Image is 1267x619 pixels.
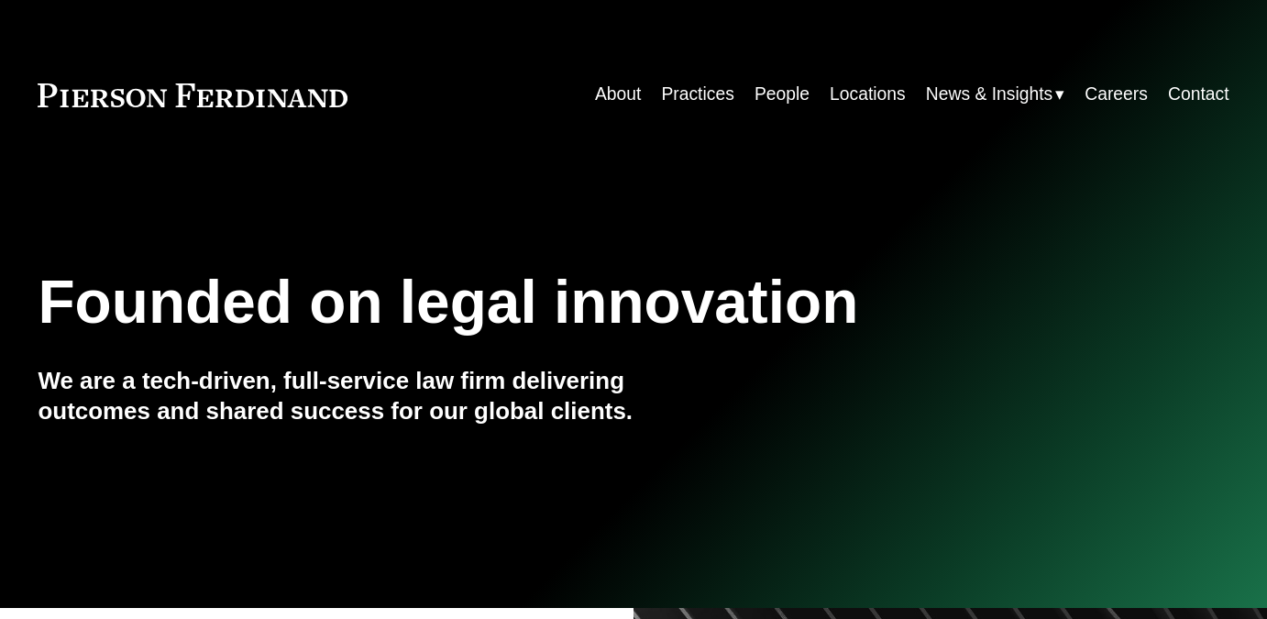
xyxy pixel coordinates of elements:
span: News & Insights [926,79,1052,111]
a: Practices [661,77,733,113]
h4: We are a tech-driven, full-service law firm delivering outcomes and shared success for our global... [38,366,633,426]
a: folder dropdown [926,77,1064,113]
a: Contact [1168,77,1229,113]
h1: Founded on legal innovation [38,268,1030,337]
a: Careers [1085,77,1148,113]
a: Locations [830,77,906,113]
a: About [595,77,641,113]
a: People [755,77,810,113]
